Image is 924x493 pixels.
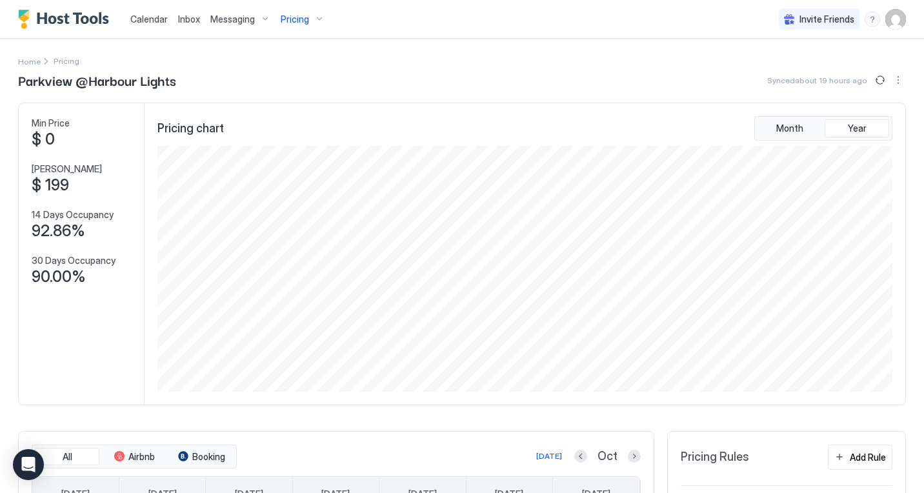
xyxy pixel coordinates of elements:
span: Month [776,123,803,134]
div: Breadcrumb [18,54,41,68]
div: User profile [885,9,906,30]
span: Airbnb [128,451,155,463]
span: [PERSON_NAME] [32,163,102,175]
span: 14 Days Occupancy [32,209,114,221]
div: tab-group [754,116,892,141]
span: $ 0 [32,130,55,149]
span: $ 199 [32,176,69,195]
a: Host Tools Logo [18,10,115,29]
button: Year [825,119,889,137]
button: Month [758,119,822,137]
span: Inbox [178,14,200,25]
a: Home [18,54,41,68]
div: tab-group [32,445,237,469]
span: All [63,451,72,463]
button: Next month [628,450,641,463]
span: Breadcrumb [54,56,79,66]
span: 90.00% [32,267,86,287]
span: Year [848,123,867,134]
button: Booking [169,448,234,466]
a: Calendar [130,12,168,26]
span: Synced about 19 hours ago [767,75,867,85]
button: Add Rule [828,445,892,470]
div: menu [865,12,880,27]
div: menu [890,72,906,88]
span: Pricing chart [157,121,224,136]
span: Booking [192,451,225,463]
div: Add Rule [850,450,886,464]
span: Oct [598,449,618,464]
button: All [35,448,99,466]
span: Parkview @Harbour Lights [18,70,176,90]
span: 30 Days Occupancy [32,255,115,267]
button: Sync prices [872,72,888,88]
span: Pricing Rules [681,450,749,465]
button: More options [890,72,906,88]
button: Airbnb [102,448,166,466]
a: Inbox [178,12,200,26]
button: Previous month [574,450,587,463]
div: [DATE] [536,450,562,462]
span: Min Price [32,117,70,129]
span: Messaging [210,14,255,25]
span: Pricing [281,14,309,25]
button: [DATE] [534,448,564,464]
span: Home [18,57,41,66]
span: Calendar [130,14,168,25]
div: Open Intercom Messenger [13,449,44,480]
span: Invite Friends [799,14,854,25]
span: 92.86% [32,221,85,241]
